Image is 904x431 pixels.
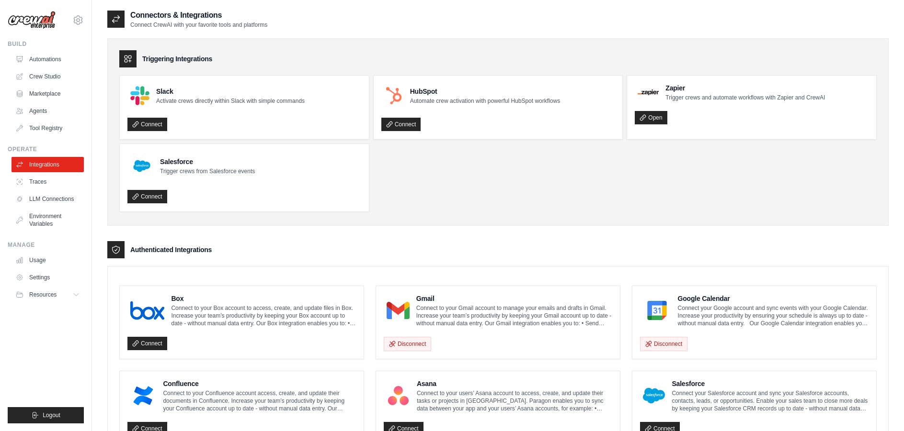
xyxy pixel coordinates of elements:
[11,287,84,302] button: Resources
[678,304,869,327] p: Connect your Google account and sync events with your Google Calendar. Increase your productivity...
[171,294,356,303] h4: Box
[387,301,410,320] img: Gmail Logo
[127,190,167,203] a: Connect
[160,167,255,175] p: Trigger crews from Salesforce events
[638,89,659,95] img: Zapier Logo
[416,304,612,327] p: Connect to your Gmail account to manage your emails and drafts in Gmail. Increase your team’s pro...
[163,379,356,388] h4: Confluence
[11,103,84,119] a: Agents
[410,87,560,96] h4: HubSpot
[384,337,431,351] button: Disconnect
[130,301,164,320] img: Box Logo
[11,174,84,189] a: Traces
[643,301,671,320] img: Google Calendar Logo
[11,52,84,67] a: Automations
[635,111,667,124] a: Open
[130,21,267,29] p: Connect CrewAI with your favorite tools and platforms
[156,87,305,96] h4: Slack
[130,86,149,105] img: Slack Logo
[11,253,84,268] a: Usage
[127,118,167,131] a: Connect
[11,209,84,232] a: Environment Variables
[163,389,356,412] p: Connect to your Confluence account access, create, and update their documents in Confluence. Incr...
[381,118,421,131] a: Connect
[130,245,212,254] h3: Authenticated Integrations
[11,121,84,136] a: Tool Registry
[672,389,869,412] p: Connect your Salesforce account and sync your Salesforce accounts, contacts, leads, or opportunit...
[672,379,869,388] h4: Salesforce
[156,97,305,105] p: Activate crews directly within Slack with simple commands
[43,411,60,419] span: Logout
[130,155,153,177] img: Salesforce Logo
[8,407,84,423] button: Logout
[29,291,57,298] span: Resources
[643,386,665,405] img: Salesforce Logo
[130,10,267,21] h2: Connectors & Integrations
[11,86,84,101] a: Marketplace
[11,69,84,84] a: Crew Studio
[665,83,825,93] h4: Zapier
[160,157,255,166] h4: Salesforce
[640,337,687,351] button: Disconnect
[417,379,612,388] h4: Asana
[410,97,560,105] p: Automate crew activation with powerful HubSpot workflows
[384,86,403,105] img: HubSpot Logo
[8,145,84,153] div: Operate
[130,386,156,405] img: Confluence Logo
[417,389,612,412] p: Connect to your users’ Asana account to access, create, and update their tasks or projects in [GE...
[171,304,356,327] p: Connect to your Box account to access, create, and update files in Box. Increase your team’s prod...
[8,11,56,29] img: Logo
[11,157,84,172] a: Integrations
[665,94,825,101] p: Trigger crews and automate workflows with Zapier and CrewAI
[416,294,612,303] h4: Gmail
[387,386,410,405] img: Asana Logo
[11,270,84,285] a: Settings
[8,241,84,249] div: Manage
[127,337,167,350] a: Connect
[142,54,212,64] h3: Triggering Integrations
[678,294,869,303] h4: Google Calendar
[11,191,84,207] a: LLM Connections
[8,40,84,48] div: Build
